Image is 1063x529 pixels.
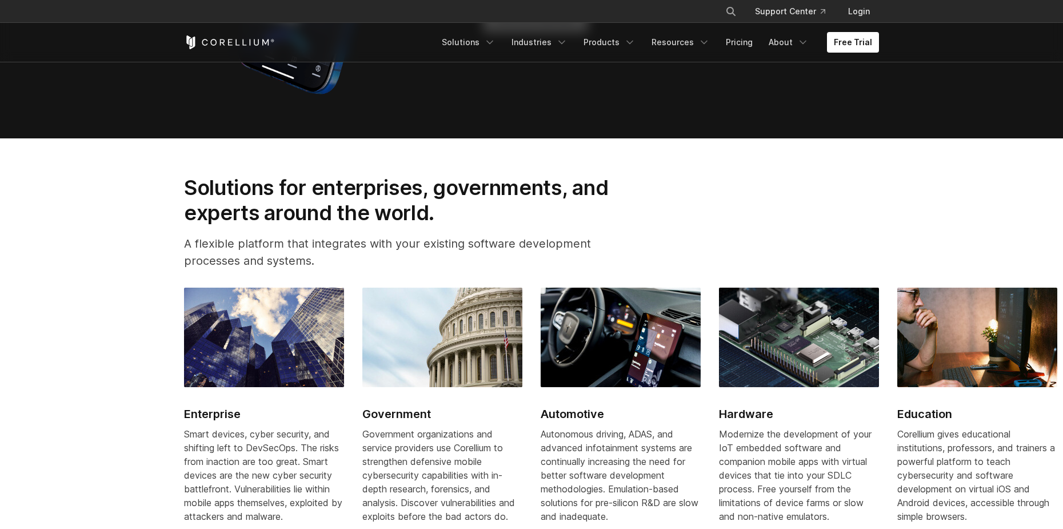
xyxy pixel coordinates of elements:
img: Government [362,288,522,387]
a: Solutions [435,32,502,53]
div: Corellium gives educational institutions, professors, and trainers a powerful platform to teach c... [897,427,1057,523]
a: Free Trial [827,32,879,53]
span: Modernize the development of your IoT embedded software and companion mobile apps with virtual de... [719,428,872,522]
div: Autonomous driving, ADAS, and advanced infotainment systems are continually increasing the need f... [541,427,701,523]
div: Navigation Menu [712,1,879,22]
div: Smart devices, cyber security, and shifting left to DevSecOps. The risks from inaction are too gr... [184,427,344,523]
h2: Government [362,405,522,423]
h2: Automotive [541,405,701,423]
h2: Hardware [719,405,879,423]
a: Pricing [719,32,760,53]
div: Navigation Menu [435,32,879,53]
a: Corellium Home [184,35,275,49]
a: Products [577,32,642,53]
h2: Solutions for enterprises, governments, and experts around the world. [184,175,640,226]
div: Government organizations and service providers use Corellium to strengthen defensive mobile cyber... [362,427,522,523]
h2: Enterprise [184,405,344,423]
a: Login [839,1,879,22]
p: A flexible platform that integrates with your existing software development processes and systems. [184,235,640,269]
a: Support Center [746,1,834,22]
a: Industries [505,32,574,53]
button: Search [721,1,741,22]
a: Resources [645,32,717,53]
img: Education [897,288,1057,387]
h2: Education [897,405,1057,423]
a: About [762,32,816,53]
img: Enterprise [184,288,344,387]
img: Hardware [719,288,879,387]
img: Automotive [541,288,701,387]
